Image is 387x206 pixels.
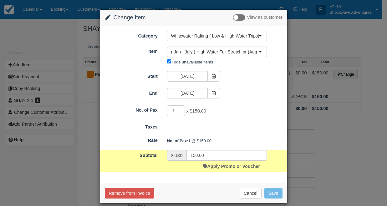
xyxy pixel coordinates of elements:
strong: No. of Pax [167,138,188,143]
a: Apply Promo or Voucher [203,164,260,169]
span: View as customer [247,15,282,20]
label: Taxes [100,122,162,130]
button: Cancel [240,188,262,198]
label: Subtotal [100,150,162,159]
span: Whitewater Rafting ( Low & High Water Trips) [171,33,259,39]
label: Hide unavailable items [172,60,213,64]
input: No. of Pax [167,105,185,116]
label: Item [100,46,162,55]
span: ( Jan - July ) High Water Full Stretch or (Aug - Dec) Low Water Full Stretch Rafting [171,49,259,55]
label: Rate [100,135,162,144]
button: ( Jan - July ) High Water Full Stretch or (Aug - Dec) Low Water Full Stretch Rafting [167,47,267,57]
label: No. of Pax [100,105,162,113]
button: Save [264,188,283,198]
label: Category [100,31,162,39]
button: Whitewater Rafting ( Low & High Water Trips) [167,31,267,41]
small: $ USD [171,153,183,158]
div: 1 @ $150.00 [162,136,287,146]
label: Start [100,71,162,80]
span: Change Item [114,14,146,21]
label: End [100,88,162,97]
span: x $150.00 [186,109,206,114]
button: Remove from Invoice [105,188,154,198]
